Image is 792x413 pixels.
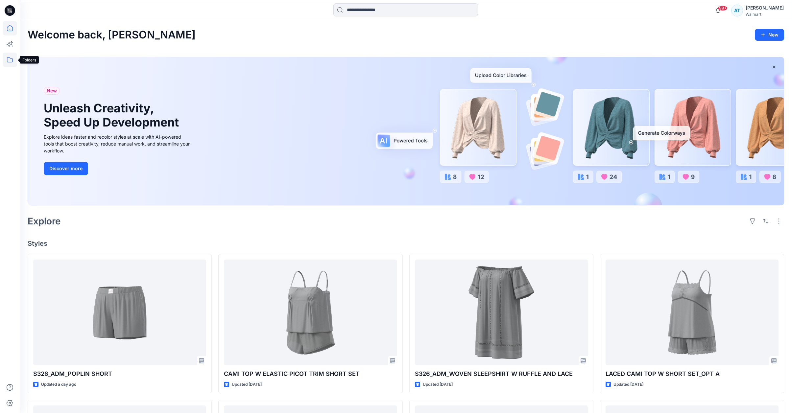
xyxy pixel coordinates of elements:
[613,381,643,388] p: Updated [DATE]
[415,369,588,379] p: S326_ADM_WOVEN SLEEPSHIRT W RUFFLE AND LACE
[47,87,57,95] span: New
[44,101,182,129] h1: Unleash Creativity, Speed Up Development
[718,6,728,11] span: 99+
[41,381,76,388] p: Updated a day ago
[423,381,453,388] p: Updated [DATE]
[44,133,192,154] div: Explore ideas faster and recolor styles at scale with AI-powered tools that boost creativity, red...
[232,381,262,388] p: Updated [DATE]
[28,240,784,247] h4: Styles
[224,260,397,365] a: CAMI TOP W ELASTIC PICOT TRIM SHORT SET
[33,260,206,365] a: S326_ADM_POPLIN SHORT
[28,29,196,41] h2: Welcome back, [PERSON_NAME]
[746,12,784,17] div: Walmart
[606,260,779,365] a: LACED CAMI TOP W SHORT SET_OPT A
[755,29,784,41] button: New
[224,369,397,379] p: CAMI TOP W ELASTIC PICOT TRIM SHORT SET
[33,369,206,379] p: S326_ADM_POPLIN SHORT
[44,162,88,175] button: Discover more
[28,216,61,226] h2: Explore
[44,162,192,175] a: Discover more
[731,5,743,16] div: AT
[415,260,588,365] a: S326_ADM_WOVEN SLEEPSHIRT W RUFFLE AND LACE
[606,369,779,379] p: LACED CAMI TOP W SHORT SET_OPT A
[746,4,784,12] div: [PERSON_NAME]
